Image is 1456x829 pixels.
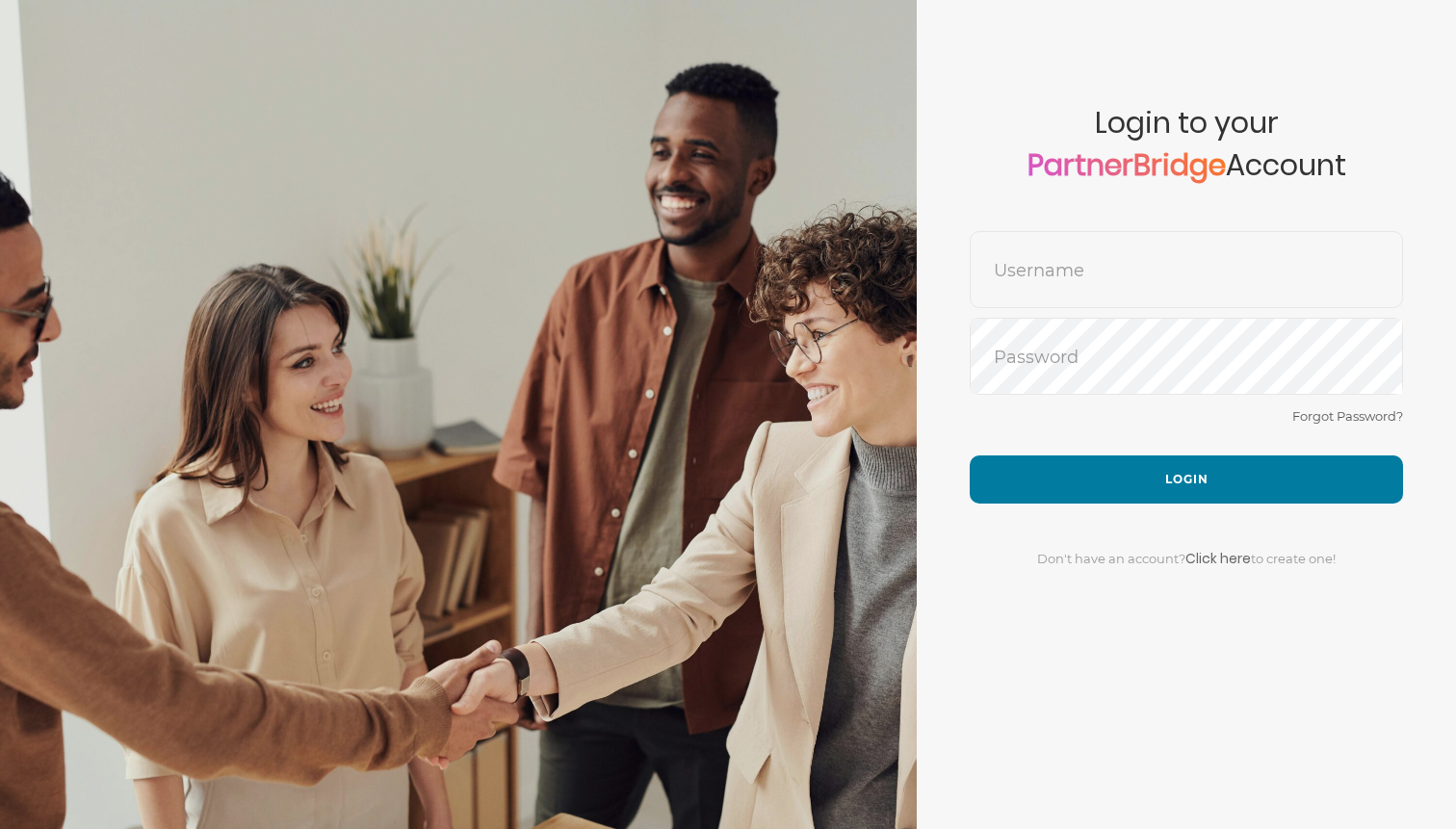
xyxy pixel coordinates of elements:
[1292,408,1403,424] a: Forgot Password?
[1027,144,1226,186] a: PartnerBridge
[970,455,1403,504] button: Login
[1037,551,1336,566] span: Don't have an account? to create one!
[970,106,1403,231] span: Login to your Account
[1185,549,1251,568] a: Click here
